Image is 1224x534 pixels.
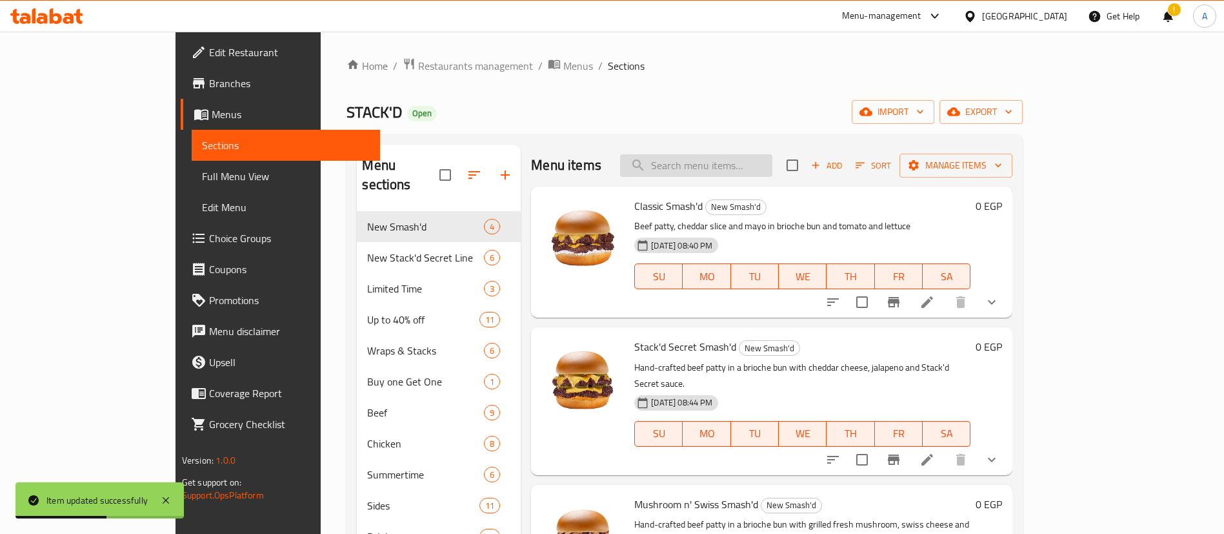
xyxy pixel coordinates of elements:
button: Branch-specific-item [878,444,909,475]
a: Sections [192,130,380,161]
span: Choice Groups [209,231,370,246]
div: Open [407,106,437,121]
span: Summertime [367,467,484,482]
span: WE [784,267,821,286]
span: Manage items [910,158,1002,174]
button: sort-choices [818,444,848,475]
button: TH [827,263,874,289]
a: Full Menu View [192,161,380,192]
div: Beef9 [357,397,521,428]
p: Beef patty, cheddar slice and mayo in brioche bun and tomato and lettuce [634,218,970,234]
div: items [484,219,500,234]
h2: Menu sections [362,156,439,194]
button: SA [923,263,970,289]
span: New Smash'd [739,341,799,356]
span: A [1202,9,1207,23]
a: Choice Groups [181,223,380,254]
div: Beef [367,405,484,420]
span: 1.0.0 [216,452,236,469]
span: SA [928,267,965,286]
svg: Show Choices [984,452,999,467]
a: Edit Menu [192,192,380,223]
button: MO [683,421,730,447]
div: New Smash'd4 [357,211,521,242]
span: Chicken [367,436,484,451]
span: Sort [856,158,891,173]
img: Stack'd Secret Smash'd [541,338,624,420]
span: Version: [182,452,214,469]
a: Promotions [181,285,380,316]
button: delete [945,444,976,475]
a: Upsell [181,347,380,378]
span: export [950,104,1012,120]
div: items [484,343,500,358]
button: Sort [852,156,894,176]
span: Select to update [848,289,876,316]
div: items [484,436,500,451]
div: Summertime6 [357,459,521,490]
a: Edit menu item [919,294,935,310]
a: Menus [181,99,380,130]
span: import [862,104,924,120]
button: Manage items [899,154,1012,178]
span: Promotions [209,293,370,308]
div: items [484,250,500,265]
button: Add [806,156,847,176]
span: Upsell [209,354,370,370]
div: items [479,498,500,513]
h2: Menu items [531,156,601,175]
a: Coupons [181,254,380,285]
button: TH [827,421,874,447]
div: Sides [367,498,479,513]
span: 9 [485,407,499,419]
div: Up to 40% off11 [357,304,521,335]
a: Menus [548,57,593,74]
button: export [939,100,1023,124]
button: Branch-specific-item [878,287,909,318]
div: [GEOGRAPHIC_DATA] [982,9,1067,23]
a: Menu disclaimer [181,316,380,347]
span: Sections [202,138,370,153]
span: FR [880,424,918,443]
span: Mushroom n' Swiss Smash'd [634,495,758,514]
input: search [620,154,772,177]
span: New Smash'd [706,200,766,214]
a: Support.OpsPlatform [182,487,264,504]
button: TU [731,263,779,289]
a: Coverage Report [181,378,380,409]
span: 8 [485,438,499,450]
span: 6 [485,345,499,357]
img: Classic Smash'd [541,197,624,280]
span: TU [736,424,774,443]
span: Stack'd Secret Smash'd [634,337,736,356]
div: Limited Time [367,281,484,296]
h6: 0 EGP [976,495,1002,513]
div: New Stack'd Secret Line6 [357,242,521,273]
span: FR [880,267,918,286]
button: FR [875,421,923,447]
div: New Smash'd [705,200,767,215]
span: Edit Menu [202,200,370,215]
button: import [852,100,934,124]
span: Open [407,108,437,119]
button: TU [731,421,779,447]
nav: breadcrumb [346,57,1023,74]
span: 1 [485,376,499,388]
div: items [484,467,500,482]
div: New Smash'd [761,498,822,513]
span: Grocery Checklist [209,416,370,432]
div: New Stack'd Secret Line [367,250,484,265]
span: Add [809,158,844,173]
span: Restaurants management [418,58,533,74]
span: Sort items [847,156,899,176]
p: Hand-crafted beef patty in a brioche bun with cheddar cheese, jalapeno and Stack'd Secret sauce. [634,360,970,392]
span: 11 [480,314,499,326]
span: Coupons [209,262,370,277]
button: sort-choices [818,287,848,318]
div: New Smash'd [739,340,800,356]
div: Sides11 [357,490,521,521]
a: Edit Restaurant [181,37,380,68]
span: 6 [485,469,499,481]
div: Limited Time3 [357,273,521,304]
